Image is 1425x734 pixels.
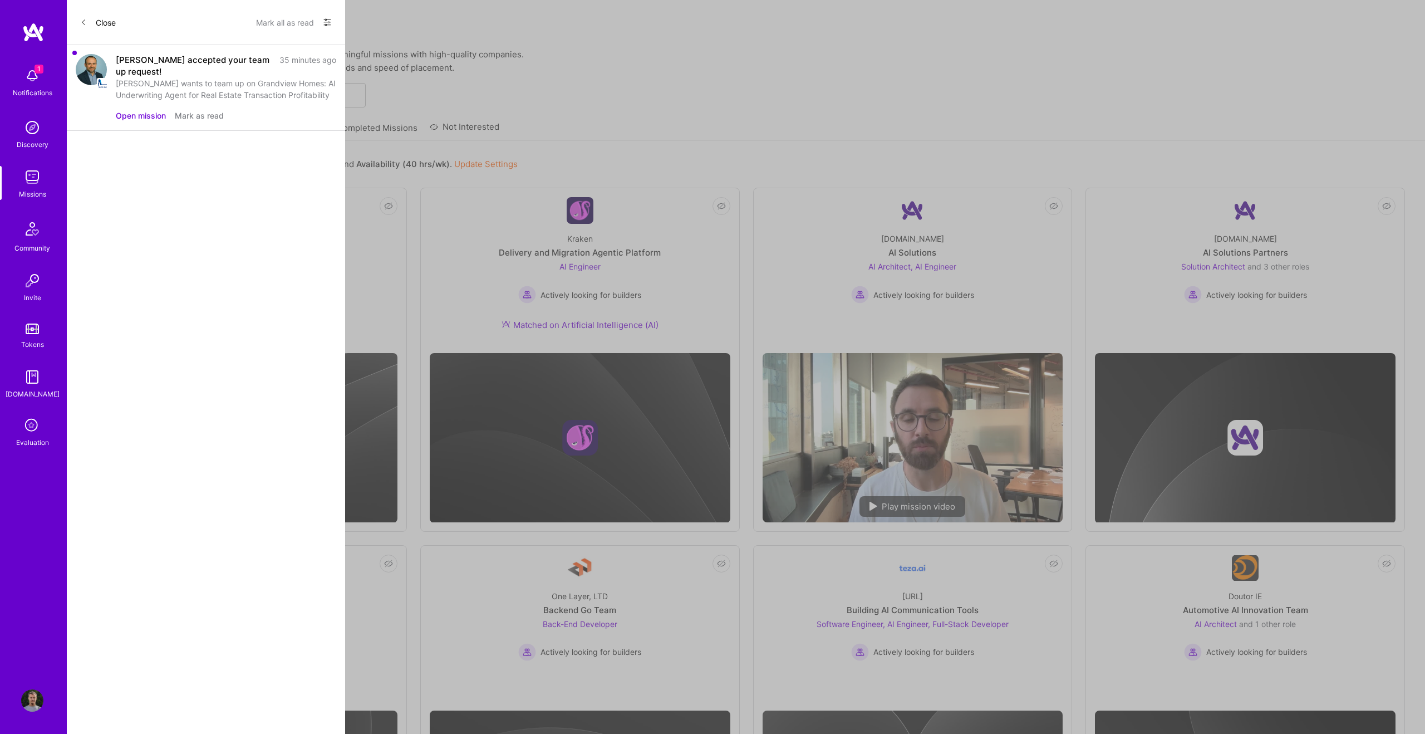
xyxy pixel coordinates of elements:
div: Missions [19,188,46,200]
img: Community [19,216,46,242]
button: Mark as read [175,110,224,121]
div: 35 minutes ago [279,54,336,77]
div: [PERSON_NAME] accepted your team up request! [116,54,273,77]
div: Discovery [17,139,48,150]
img: user avatar [76,54,107,85]
div: [PERSON_NAME] wants to team up on Grandview Homes: AI Underwriting Agent for Real Estate Transact... [116,77,336,101]
button: Mark all as read [256,13,314,31]
img: Invite [21,270,43,292]
img: guide book [21,366,43,388]
div: Community [14,242,50,254]
img: User Avatar [21,689,43,712]
img: logo [22,22,45,42]
button: Close [80,13,116,31]
img: tokens [26,324,39,334]
a: User Avatar [18,689,46,712]
img: Company logo [97,78,108,89]
div: Evaluation [16,437,49,448]
div: Invite [24,292,41,304]
img: discovery [21,116,43,139]
button: Open mission [116,110,166,121]
div: Tokens [21,339,44,350]
i: icon SelectionTeam [22,415,43,437]
div: [DOMAIN_NAME] [6,388,60,400]
img: teamwork [21,166,43,188]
